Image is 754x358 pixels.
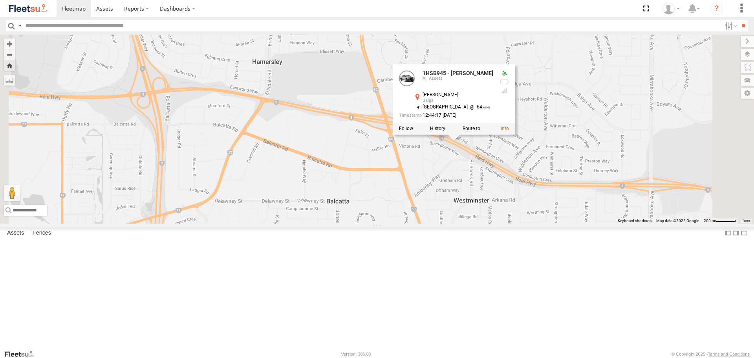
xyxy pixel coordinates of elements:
div: GSM Signal = 4 [500,88,509,94]
div: © Copyright 2025 - [672,352,750,356]
span: 64 [468,105,490,110]
label: Dock Summary Table to the Left [724,228,732,239]
label: View Asset History [430,126,445,132]
button: Zoom in [4,39,15,49]
a: Terms and Conditions [708,352,750,356]
label: Fences [29,228,55,239]
button: Map Scale: 200 m per 49 pixels [701,218,738,224]
div: No battery health information received from this device. [500,79,509,85]
a: 1HSB945 - [PERSON_NAME] [423,70,493,77]
div: Valid GPS Fix [500,71,509,77]
label: Assets [3,228,28,239]
img: fleetsu-logo-horizontal.svg [8,3,49,14]
div: Version: 306.00 [341,352,371,356]
div: All Assets [423,77,493,81]
span: [GEOGRAPHIC_DATA] [423,105,468,110]
label: Route To Location [463,126,484,132]
div: [PERSON_NAME] [423,93,493,98]
label: Map Settings [741,88,754,99]
div: Wayne Betts [660,3,683,15]
label: Search Filter Options [722,20,739,31]
button: Keyboard shortcuts [618,218,652,224]
a: Terms (opens in new tab) [742,219,750,222]
label: Realtime tracking of Asset [399,126,413,132]
span: Map data ©2025 Google [656,218,699,223]
a: View Asset Details [399,71,415,86]
a: View Asset Details [501,126,509,132]
a: Visit our Website [4,350,40,358]
label: Hide Summary Table [740,228,748,239]
label: Search Query [16,20,23,31]
label: Dock Summary Table to the Right [732,228,740,239]
i: ? [710,2,723,15]
button: Zoom Home [4,60,15,71]
div: Balga [423,99,493,103]
span: 200 m [704,218,715,223]
div: Date/time of location update [399,113,493,118]
button: Drag Pegman onto the map to open Street View [4,185,20,201]
label: Measure [4,75,15,86]
button: Zoom out [4,49,15,60]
